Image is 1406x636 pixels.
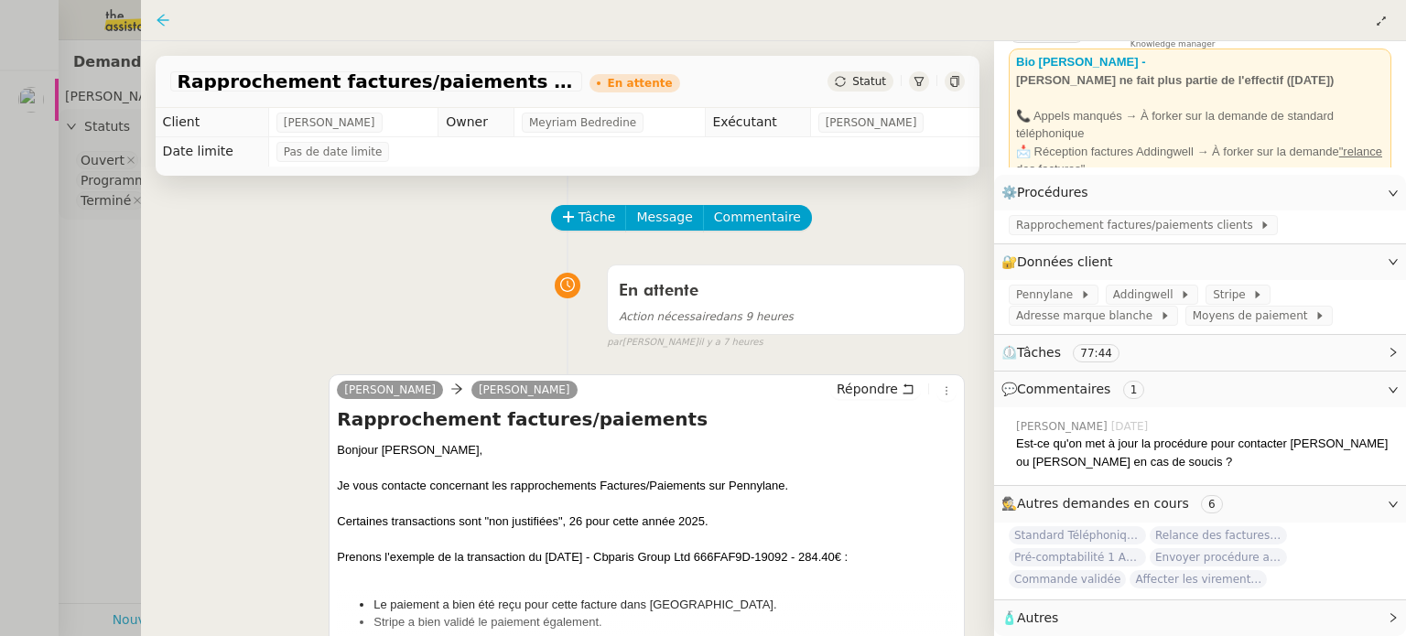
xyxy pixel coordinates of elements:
[1201,495,1223,513] nz-tag: 6
[551,205,627,231] button: Tâche
[1150,526,1287,544] span: Relance des factures- août 2025
[337,382,443,398] a: [PERSON_NAME]
[837,380,898,398] span: Répondre
[337,512,957,531] div: Certaines transactions sont "non justifiées", 26 pour cette année 2025.
[608,78,673,89] div: En attente
[1130,570,1267,588] span: Affecter les virements Spendesk au compte 517000
[337,548,957,566] div: Prenons l'exemple de la transaction du [DATE] - Cbparis Group Ltd 666FAF9D-19092 - 284.40€ :
[579,207,616,228] span: Tâche
[1150,548,1287,566] span: Envoyer procédure abonnements Qonto
[714,207,801,228] span: Commentaire
[1017,382,1110,396] span: Commentaires
[852,75,886,88] span: Statut
[1009,548,1146,566] span: Pré-comptabilité 1 ADDINGWELL - [DATE]
[994,335,1406,371] div: ⏲️Tâches 77:44
[1130,39,1216,49] span: Knowledge manager
[1009,570,1126,588] span: Commande validée
[1017,254,1113,269] span: Données client
[1113,286,1180,304] span: Addingwell
[156,137,269,167] td: Date limite
[1123,381,1145,399] nz-tag: 1
[1213,286,1252,304] span: Stripe
[607,335,762,350] small: [PERSON_NAME]
[1016,418,1111,435] span: [PERSON_NAME]
[156,108,269,137] td: Client
[607,335,622,350] span: par
[1017,610,1058,625] span: Autres
[1016,216,1260,234] span: Rapprochement factures/paiements clients
[698,335,763,350] span: il y a 7 heures
[438,108,514,137] td: Owner
[1016,143,1384,178] div: 📩 Réception factures Addingwell → À forker sur la demande
[619,310,794,323] span: dans 9 heures
[471,382,578,398] a: [PERSON_NAME]
[1001,345,1135,360] span: ⏲️
[1017,345,1061,360] span: Tâches
[337,477,957,495] div: Je vous contacte concernant les rapprochements Factures/Paiements sur Pennylane.
[1001,182,1097,203] span: ⚙️
[1073,344,1119,362] nz-tag: 77:44
[619,283,698,299] span: En attente
[373,613,957,631] li: Stripe a bien validé le paiement également.
[994,175,1406,210] div: ⚙️Procédures
[1009,526,1146,544] span: Standard Téléphonique - [PERSON_NAME]/Addingwell
[703,205,812,231] button: Commentaire
[830,379,921,399] button: Répondre
[1017,185,1088,199] span: Procédures
[529,113,636,132] span: Meyriam Bedredine
[1001,382,1152,396] span: 💬
[1016,435,1391,470] div: Est-ce qu'on met à jour la procédure pour contacter [PERSON_NAME] ou [PERSON_NAME] en cas de souc...
[1001,610,1058,625] span: 🧴
[619,310,716,323] span: Action nécessaire
[1016,307,1160,325] span: Adresse marque blanche
[373,596,957,614] li: Le paiement a bien été reçu pour cette facture dans [GEOGRAPHIC_DATA].
[994,486,1406,522] div: 🕵️Autres demandes en cours 6
[284,113,375,132] span: [PERSON_NAME]
[1111,418,1152,435] span: [DATE]
[1001,252,1120,273] span: 🔐
[1016,73,1334,87] strong: [PERSON_NAME] ne fait plus partie de l'effectif ([DATE])
[994,600,1406,636] div: 🧴Autres
[178,72,575,91] span: Rapprochement factures/paiements clients - 1 août 2025
[337,406,957,432] h4: Rapprochement factures/paiements
[1001,496,1230,511] span: 🕵️
[1016,55,1146,69] a: Bio [PERSON_NAME] -
[705,108,810,137] td: Exécutant
[1193,307,1314,325] span: Moyens de paiement
[994,244,1406,280] div: 🔐Données client
[994,372,1406,407] div: 💬Commentaires 1
[337,441,957,459] div: Bonjour [PERSON_NAME],
[636,207,692,228] span: Message
[1016,107,1384,143] div: 📞 Appels manqués → À forker sur la demande de standard téléphonique
[625,205,703,231] button: Message
[826,113,917,132] span: [PERSON_NAME]
[1016,286,1080,304] span: Pennylane
[1017,496,1189,511] span: Autres demandes en cours
[284,143,383,161] span: Pas de date limite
